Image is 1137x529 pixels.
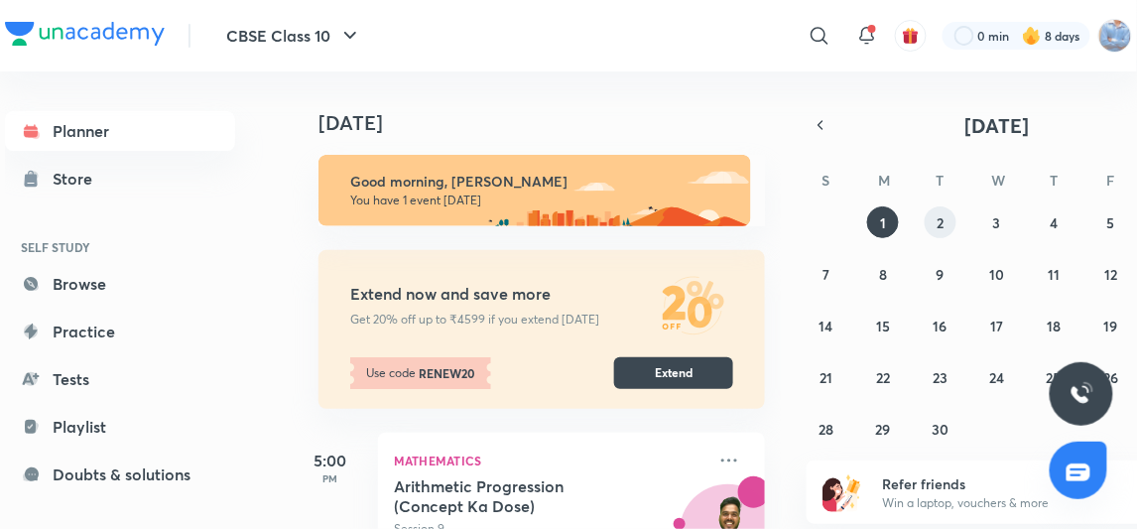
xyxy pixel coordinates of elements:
[394,476,641,516] h5: Arithmetic Progression (Concept Ka Dose)
[5,359,235,399] a: Tests
[811,413,842,445] button: September 28, 2025
[1104,265,1117,284] abbr: September 12, 2025
[822,171,830,190] abbr: Sunday
[1095,206,1127,238] button: September 5, 2025
[5,455,235,494] a: Doubts & solutions
[214,16,374,56] button: CBSE Class 10
[819,420,833,439] abbr: September 28, 2025
[416,364,475,382] strong: RENEW20
[5,22,165,46] img: Company Logo
[965,112,1030,139] span: [DATE]
[876,420,891,439] abbr: September 29, 2025
[867,310,899,341] button: September 15, 2025
[1038,206,1070,238] button: September 4, 2025
[993,213,1001,232] abbr: September 3, 2025
[1095,361,1127,393] button: September 26, 2025
[1103,368,1118,387] abbr: September 26, 2025
[1107,171,1115,190] abbr: Friday
[5,264,235,304] a: Browse
[925,206,956,238] button: September 2, 2025
[1047,317,1061,335] abbr: September 18, 2025
[876,317,890,335] abbr: September 15, 2025
[5,22,165,51] a: Company Logo
[1095,310,1127,341] button: September 19, 2025
[981,310,1013,341] button: September 17, 2025
[1107,213,1115,232] abbr: September 5, 2025
[883,473,1127,494] h6: Refer friends
[811,258,842,290] button: September 7, 2025
[867,206,899,238] button: September 1, 2025
[1050,213,1058,232] abbr: September 4, 2025
[876,368,890,387] abbr: September 22, 2025
[1098,19,1132,53] img: sukhneet singh sidhu
[895,20,927,52] button: avatar
[1048,265,1060,284] abbr: September 11, 2025
[990,317,1003,335] abbr: September 17, 2025
[867,413,899,445] button: September 29, 2025
[5,312,235,351] a: Practice
[318,155,751,226] img: morning
[1038,310,1070,341] button: September 18, 2025
[350,193,733,208] p: You have 1 event [DATE]
[933,368,947,387] abbr: September 23, 2025
[932,420,948,439] abbr: September 30, 2025
[883,494,1127,512] p: Win a laptop, vouchers & more
[654,266,733,345] img: Extend now and save more
[822,472,862,512] img: referral
[981,206,1013,238] button: September 3, 2025
[1095,258,1127,290] button: September 12, 2025
[822,265,829,284] abbr: September 7, 2025
[318,111,785,135] h4: [DATE]
[5,230,235,264] h6: SELF STUDY
[937,213,944,232] abbr: September 2, 2025
[811,310,842,341] button: September 14, 2025
[1038,258,1070,290] button: September 11, 2025
[989,368,1004,387] abbr: September 24, 2025
[291,472,370,484] p: PM
[1104,317,1118,335] abbr: September 19, 2025
[981,258,1013,290] button: September 10, 2025
[925,413,956,445] button: September 30, 2025
[1022,26,1042,46] img: streak
[350,173,733,191] h6: Good morning, [PERSON_NAME]
[937,171,945,190] abbr: Tuesday
[5,159,235,198] a: Store
[879,265,887,284] abbr: September 8, 2025
[350,284,654,305] h5: Extend now and save more
[53,167,104,191] div: Store
[1047,368,1062,387] abbr: September 25, 2025
[350,357,491,389] p: Use code
[1050,171,1058,190] abbr: Thursday
[925,361,956,393] button: September 23, 2025
[878,171,890,190] abbr: Monday
[614,357,733,389] button: Extend
[925,258,956,290] button: September 9, 2025
[5,111,235,151] a: Planner
[989,265,1004,284] abbr: September 10, 2025
[1038,361,1070,393] button: September 25, 2025
[820,317,833,335] abbr: September 14, 2025
[867,361,899,393] button: September 22, 2025
[981,361,1013,393] button: September 24, 2025
[992,171,1006,190] abbr: Wednesday
[350,312,654,328] p: Get 20% off up to ₹4599 if you extend [DATE]
[925,310,956,341] button: September 16, 2025
[937,265,945,284] abbr: September 9, 2025
[1070,382,1093,406] img: ttu
[291,449,370,472] h5: 5:00
[5,407,235,447] a: Playlist
[934,317,947,335] abbr: September 16, 2025
[902,27,920,45] img: avatar
[867,258,899,290] button: September 8, 2025
[394,449,705,472] p: Mathematics
[811,361,842,393] button: September 21, 2025
[880,213,886,232] abbr: September 1, 2025
[820,368,832,387] abbr: September 21, 2025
